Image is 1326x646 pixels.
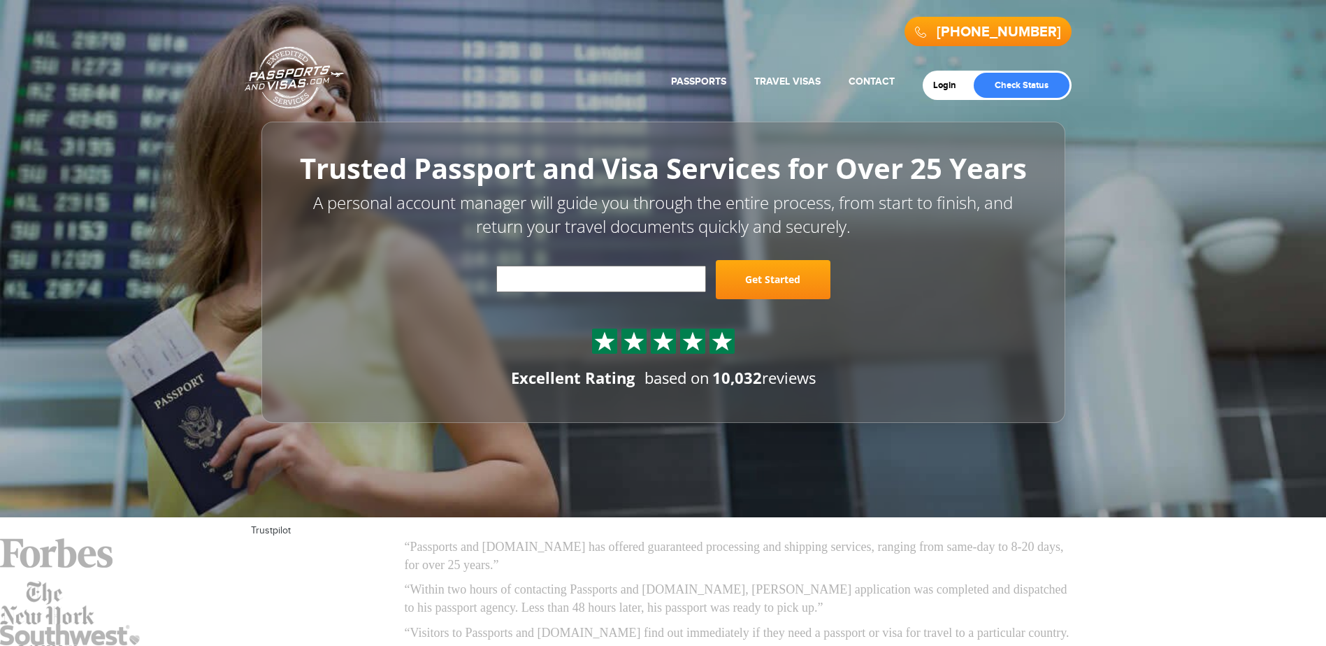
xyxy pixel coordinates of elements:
p: “Within two hours of contacting Passports and [DOMAIN_NAME], [PERSON_NAME] application was comple... [405,581,1076,617]
a: Passports & [DOMAIN_NAME] [245,46,344,109]
img: Sprite St [653,331,674,352]
img: Sprite St [594,331,615,352]
a: Travel Visas [754,76,821,87]
span: reviews [712,367,816,388]
a: Check Status [974,73,1069,98]
a: [PHONE_NUMBER] [937,24,1061,41]
a: Trustpilot [251,525,291,536]
div: Excellent Rating [511,367,635,389]
strong: 10,032 [712,367,762,388]
img: Sprite St [712,331,733,352]
p: “Passports and [DOMAIN_NAME] has offered guaranteed processing and shipping services, ranging fro... [405,538,1076,574]
a: Login [933,80,966,91]
p: A personal account manager will guide you through the entire process, from start to finish, and r... [293,191,1034,239]
a: Contact [849,76,895,87]
img: Sprite St [682,331,703,352]
span: based on [644,367,709,388]
h1: Trusted Passport and Visa Services for Over 25 Years [293,153,1034,184]
a: Passports [671,76,726,87]
img: Sprite St [624,331,644,352]
a: Get Started [716,260,830,299]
